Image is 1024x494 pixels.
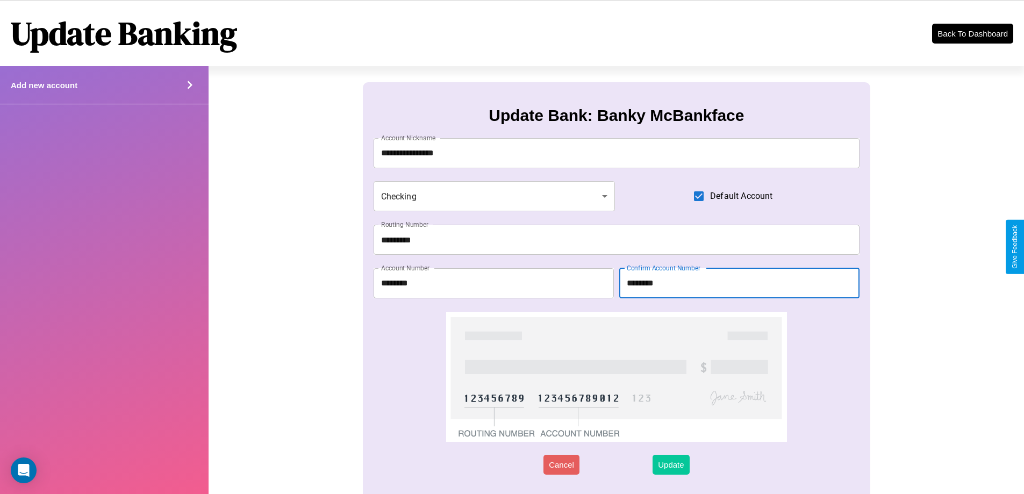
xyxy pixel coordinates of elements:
span: Default Account [710,190,772,203]
button: Update [653,455,689,475]
label: Account Nickname [381,133,436,142]
label: Routing Number [381,220,428,229]
div: Open Intercom Messenger [11,457,37,483]
div: Give Feedback [1011,225,1019,269]
div: Checking [374,181,615,211]
h4: Add new account [11,81,77,90]
button: Cancel [543,455,579,475]
label: Account Number [381,263,429,273]
label: Confirm Account Number [627,263,700,273]
button: Back To Dashboard [932,24,1013,44]
h3: Update Bank: Banky McBankface [489,106,744,125]
h1: Update Banking [11,11,237,55]
img: check [446,312,786,442]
